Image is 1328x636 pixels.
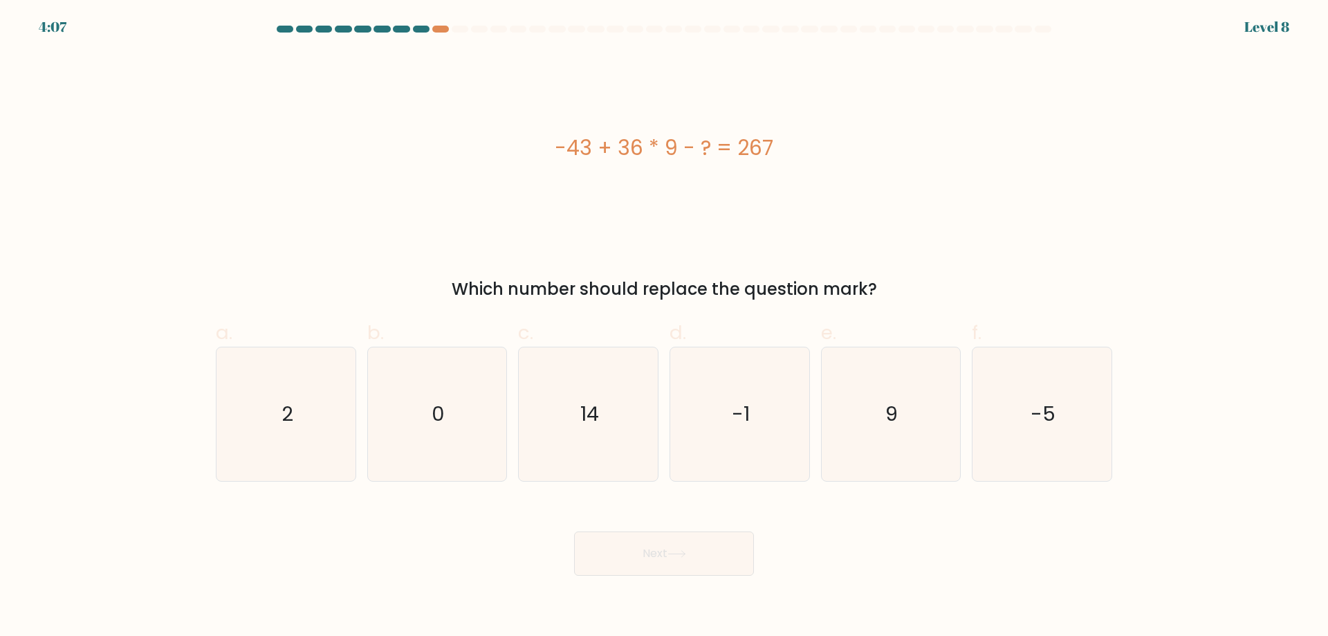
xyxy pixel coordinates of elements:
[282,400,293,428] text: 2
[670,319,686,346] span: d.
[821,319,836,346] span: e.
[518,319,533,346] span: c.
[216,319,232,346] span: a.
[580,400,599,428] text: 14
[972,319,981,346] span: f.
[886,400,898,428] text: 9
[732,400,750,428] text: -1
[367,319,384,346] span: b.
[574,531,754,576] button: Next
[1244,17,1289,37] div: Level 8
[216,132,1112,163] div: -43 + 36 * 9 - ? = 267
[224,277,1104,302] div: Which number should replace the question mark?
[432,400,445,428] text: 0
[1031,400,1056,428] text: -5
[39,17,66,37] div: 4:07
